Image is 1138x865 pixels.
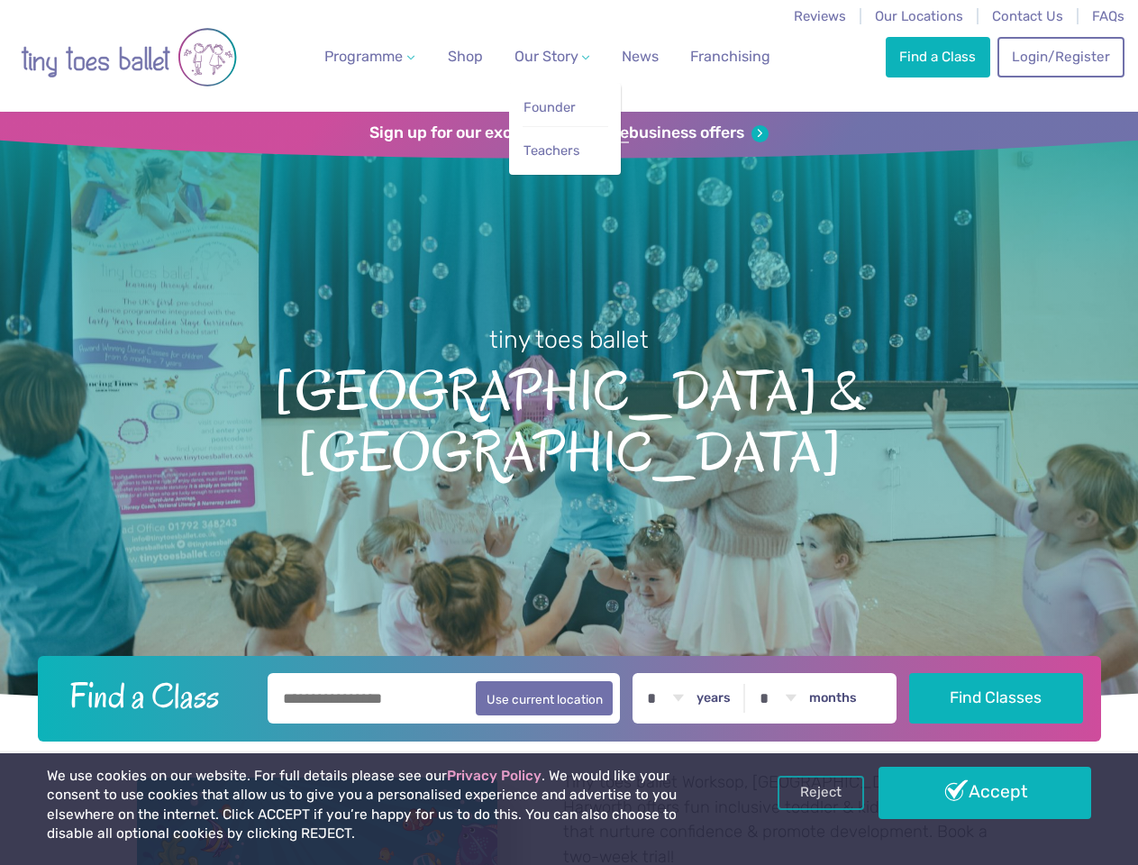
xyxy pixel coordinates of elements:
a: FAQs [1092,8,1124,24]
label: months [809,690,857,706]
a: Reject [778,776,864,810]
a: Teachers [523,134,608,168]
span: Programme [324,48,403,65]
a: Franchising [683,39,778,75]
a: Sign up for our exclusivefranchisebusiness offers [369,123,769,143]
button: Find Classes [909,673,1083,724]
span: [GEOGRAPHIC_DATA] & [GEOGRAPHIC_DATA] [29,356,1109,483]
label: years [696,690,731,706]
button: Use current location [476,681,614,715]
p: We use cookies on our website. For full details please see our . We would like your consent to us... [47,767,725,844]
a: News [615,39,666,75]
a: Contact Us [992,8,1063,24]
a: Our Locations [875,8,963,24]
span: News [622,48,659,65]
a: Programme [317,39,422,75]
a: Privacy Policy [447,768,542,784]
a: Founder [523,91,608,124]
span: Franchising [690,48,770,65]
a: Accept [879,767,1091,819]
span: Founder [523,99,576,115]
a: Shop [441,39,490,75]
a: Find a Class [886,37,990,77]
h2: Find a Class [55,673,255,718]
img: tiny toes ballet [21,12,237,103]
span: Teachers [523,142,579,159]
span: Our Story [514,48,578,65]
a: Login/Register [997,37,1124,77]
span: Shop [448,48,483,65]
a: Reviews [794,8,846,24]
a: Our Story [506,39,596,75]
small: tiny toes ballet [489,325,649,354]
